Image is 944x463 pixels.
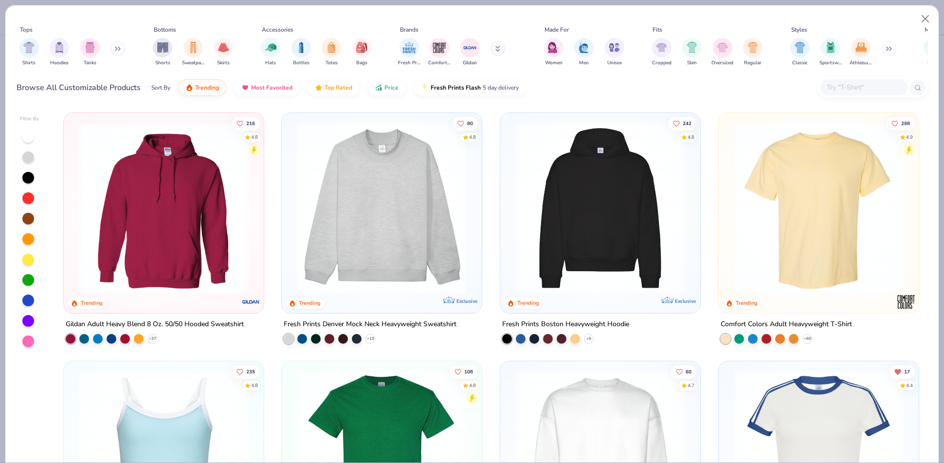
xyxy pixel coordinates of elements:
button: filter button [574,38,594,67]
img: 029b8af0-80e6-406f-9fdc-fdf898547912 [728,123,909,294]
span: Fresh Prints Flash [431,84,481,92]
span: Tanks [84,59,96,67]
div: filter for Bottles [291,38,311,67]
img: Shorts Image [157,42,168,53]
span: Cropped [652,59,672,67]
img: Bags Image [356,42,367,53]
div: filter for Comfort Colors [428,38,451,67]
span: 60 [686,369,691,374]
img: Classic Image [795,42,806,53]
button: filter button [322,38,341,67]
img: Shirts Image [23,42,35,53]
span: 12-17 [927,59,941,67]
div: Tops [20,25,33,34]
button: filter button [428,38,451,67]
input: Try "T-Shirt" [826,82,901,93]
span: 298 [901,121,910,126]
span: Comfort Colors [428,59,451,67]
div: filter for Shorts [153,38,172,67]
img: Hats Image [265,42,276,53]
div: filter for Classic [790,38,810,67]
img: Slim Image [687,42,697,53]
img: Hoodies Image [54,42,65,53]
div: filter for Gildan [460,38,480,67]
span: Men [579,59,589,67]
span: 235 [246,369,255,374]
span: Trending [195,84,219,92]
div: Fits [653,25,662,34]
div: 4.9 [906,133,913,141]
div: 4.7 [688,382,694,389]
div: filter for Unisex [605,38,624,67]
img: Gildan logo [241,292,260,312]
button: Like [450,365,478,378]
button: filter button [711,38,733,67]
span: Gildan [463,59,477,67]
div: filter for Shirts [19,38,39,67]
div: Accessories [262,25,293,34]
div: filter for Bags [352,38,372,67]
button: filter button [153,38,172,67]
button: filter button [19,38,39,67]
button: Like [232,365,260,378]
img: Totes Image [326,42,337,53]
img: Women Image [548,42,559,53]
span: Price [384,84,399,92]
button: Like [668,116,696,130]
img: Fresh Prints Image [402,40,417,55]
button: filter button [819,38,842,67]
div: 4.8 [688,133,694,141]
img: Regular Image [747,42,759,53]
button: filter button [605,38,624,67]
span: Shirts [22,59,36,67]
span: Shorts [155,59,170,67]
img: Unisex Image [609,42,620,53]
span: Exclusive [456,298,477,304]
div: Fresh Prints Denver Mock Neck Heavyweight Sweatshirt [284,318,456,331]
span: 108 [465,369,473,374]
img: Comfort Colors Image [432,40,447,55]
img: Comfort Colors logo [896,292,916,312]
span: Hats [265,59,276,67]
img: most_fav.gif [241,84,249,92]
img: Oversized Image [717,42,728,53]
div: Comfort Colors Adult Heavyweight T-Shirt [721,318,852,331]
span: 80 [468,121,473,126]
div: Gildan Adult Heavy Blend 8 Oz. 50/50 Hooded Sweatshirt [66,318,244,331]
span: Classic [792,59,808,67]
span: Sweatpants [182,59,204,67]
div: filter for Tanks [80,38,100,67]
button: filter button [460,38,480,67]
span: 5 day delivery [483,82,519,93]
span: Fresh Prints [398,59,420,67]
img: Athleisure Image [855,42,867,53]
div: filter for Oversized [711,38,733,67]
div: filter for Sweatpants [182,38,204,67]
div: filter for Regular [743,38,762,67]
div: Made For [545,25,569,34]
span: + 10 [367,336,374,342]
span: Sportswear [819,59,842,67]
button: Most Favorited [234,79,300,96]
button: Price [367,79,406,96]
div: Browse All Customizable Products [17,82,141,93]
div: 4.4 [906,382,913,389]
img: Cropped Image [656,42,667,53]
img: f5d85501-0dbb-4ee4-b115-c08fa3845d83 [291,123,472,294]
img: Sportswear Image [825,42,836,53]
button: filter button [743,38,762,67]
div: filter for 12-17 [924,38,944,67]
span: Totes [326,59,338,67]
img: 01756b78-01f6-4cc6-8d8a-3c30c1a0c8ac [73,123,254,294]
button: filter button [182,38,204,67]
span: + 9 [586,336,591,342]
span: Women [545,59,563,67]
span: Regular [744,59,762,67]
span: Exclusive [675,298,696,304]
div: Filter By [20,115,39,123]
button: filter button [50,38,69,67]
span: 216 [246,121,255,126]
div: Bottoms [154,25,176,34]
span: Hoodies [50,59,69,67]
img: Skirts Image [218,42,229,53]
